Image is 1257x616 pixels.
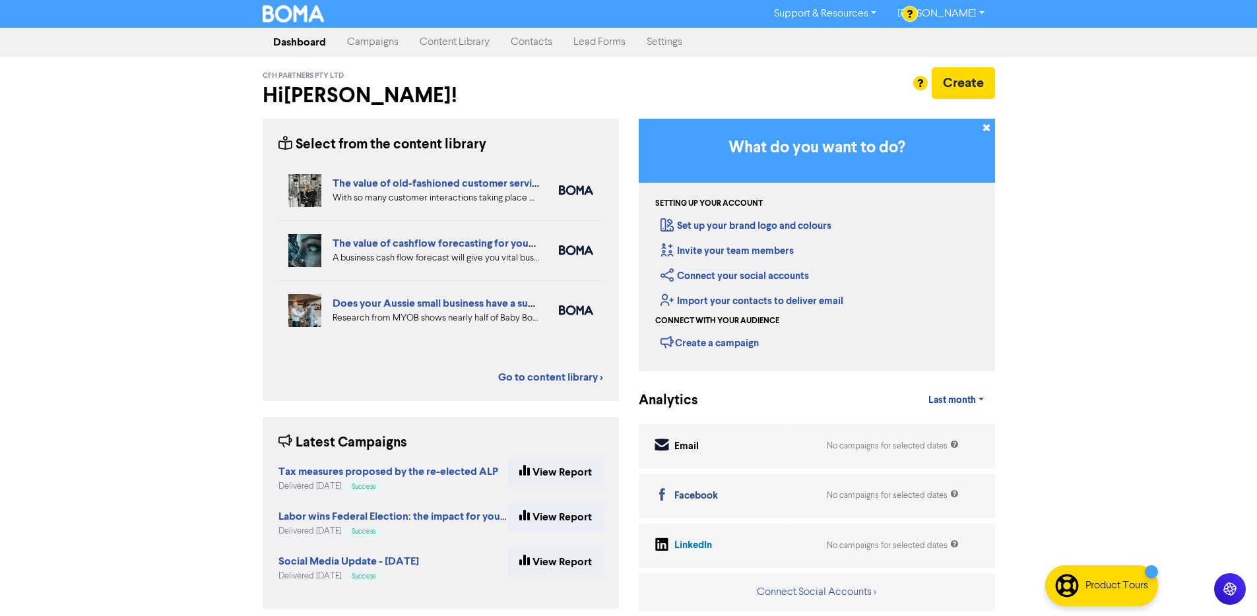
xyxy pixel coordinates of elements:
[263,5,325,22] img: BOMA Logo
[278,512,573,522] a: Labor wins Federal Election: the impact for your small business
[756,584,877,601] button: Connect Social Accounts >
[278,467,498,477] a: Tax measures proposed by the re-elected ALP
[352,573,375,580] span: Success
[333,191,539,205] div: With so many customer interactions taking place online, your online customer service has to be fi...
[409,29,500,55] a: Content Library
[827,440,959,452] div: No campaigns for selected dates
[661,220,831,232] a: Set up your brand logo and colours
[636,29,693,55] a: Settings
[655,198,763,210] div: Setting up your account
[278,135,486,155] div: Select from the content library
[763,3,887,24] a: Support & Resources
[333,311,539,325] div: Research from MYOB shows nearly half of Baby Boomer business owners are planning to exit in the n...
[333,237,575,250] a: The value of cashflow forecasting for your business
[932,67,995,99] button: Create
[661,332,759,352] div: Create a campaign
[278,433,407,453] div: Latest Campaigns
[508,503,603,531] a: View Report
[263,71,344,80] span: CFH Partners Pty Ltd
[337,29,409,55] a: Campaigns
[278,570,419,582] div: Delivered [DATE]
[661,270,809,282] a: Connect your social accounts
[674,538,712,553] div: LinkedIn
[659,139,975,158] h3: What do you want to do?
[498,369,603,385] a: Go to content library >
[661,295,843,307] a: Import your contacts to deliver email
[333,251,539,265] div: A business cash flow forecast will give you vital business intelligence to help you scenario-plan...
[278,555,419,568] strong: Social Media Update - [DATE]
[352,483,375,490] span: Success
[278,465,498,478] strong: Tax measures proposed by the re-elected ALP
[674,439,699,454] div: Email
[559,185,593,195] img: boma
[1191,553,1257,616] iframe: Chat Widget
[508,458,603,486] a: View Report
[263,29,337,55] a: Dashboard
[500,29,563,55] a: Contacts
[278,557,419,567] a: Social Media Update - [DATE]
[639,119,995,371] div: Getting Started in BOMA
[563,29,636,55] a: Lead Forms
[928,394,976,406] span: Last month
[674,489,718,504] div: Facebook
[278,510,573,523] strong: Labor wins Federal Election: the impact for your small business
[352,528,375,535] span: Success
[559,245,593,255] img: boma_accounting
[887,3,994,24] a: [PERSON_NAME]
[559,305,593,315] img: boma
[278,525,508,538] div: Delivered [DATE]
[333,177,642,190] a: The value of old-fashioned customer service: getting data insights
[918,387,994,414] a: Last month
[639,390,682,411] div: Analytics
[661,245,794,257] a: Invite your team members
[655,315,779,327] div: Connect with your audience
[508,548,603,576] a: View Report
[333,297,597,310] a: Does your Aussie small business have a succession plan?
[263,83,619,108] h2: Hi [PERSON_NAME] !
[827,489,959,502] div: No campaigns for selected dates
[827,539,959,552] div: No campaigns for selected dates
[278,480,498,493] div: Delivered [DATE]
